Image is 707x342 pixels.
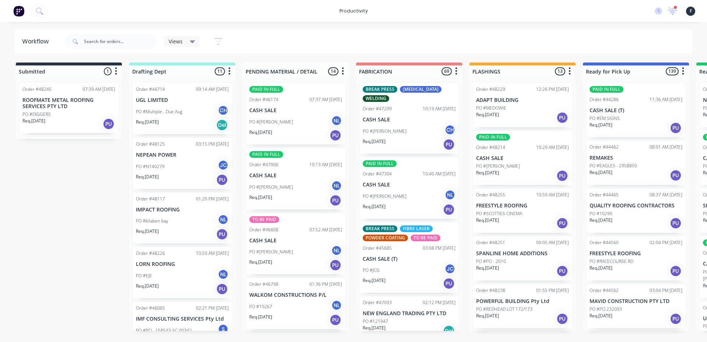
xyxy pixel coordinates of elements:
div: PU [330,314,341,326]
div: 03:08 PM [DATE] [423,245,455,252]
div: 02:12 PM [DATE] [423,299,455,306]
p: Req. [DATE] [590,169,612,176]
input: Search for orders... [84,34,157,49]
div: PU [556,265,568,277]
p: Req. [DATE] [590,217,612,224]
div: Order #4471409:14 AM [DATE]UGL LIMITEDPO #Multiple - Due AugCHReq.[DATE]Del [133,83,232,134]
div: Order #4456002:04 PM [DATE]FREESTYLE ROOFINGPO #RACECOURSE RDReq.[DATE]PU [587,236,685,281]
div: PU [330,195,341,206]
div: Order #44562 [590,287,619,294]
p: Req. [DATE] [249,259,272,266]
div: PAID IN FULLOrder #4428611:36 AM [DATE]CASH SALE (T)PO #EM SIGNSReq.[DATE]PU [587,83,685,137]
p: QUALITY ROOFING CONTRACTORS [590,203,682,209]
p: Req. [DATE] [136,119,159,125]
div: PAID IN FULL [476,134,510,140]
p: PO #EM SIGNS [590,115,620,122]
div: PU [670,265,682,277]
div: Order #48117 [136,196,165,202]
div: JC [444,263,455,274]
p: IMPACT ROOFING [136,207,229,213]
div: PU [556,112,568,124]
div: PU [556,313,568,325]
span: Views [169,38,183,45]
div: NL [331,245,342,256]
div: WELDING [363,95,389,102]
p: FREESTYLE ROOFING [476,203,569,209]
div: Order #48226 [136,250,165,257]
div: PU [330,129,341,141]
div: Order #46608 [249,227,278,233]
div: Order #46065 [136,305,165,311]
p: PO #MEDOWIE [476,105,506,111]
p: PO #DIGGERS [22,111,51,118]
p: Req. [DATE] [363,203,386,210]
p: LORN ROOFING [136,261,229,267]
div: PAID IN FULL [363,160,397,167]
p: PO #N140279 [136,163,165,170]
div: BREAK PRESSFIBRE LASERPOWDER COATINGTO BE PAIDOrder #4568503:08 PM [DATE]CASH SALE (T)PO #JCGJCRe... [360,222,458,293]
p: PO #SCOTTIES CINEMA [476,210,522,217]
div: Order #45685 [363,245,392,252]
p: PO #[PERSON_NAME] [363,128,407,135]
div: Order #47304 [363,171,392,177]
div: Order #4456203:04 PM [DATE]MAVID CONSTRUCTION PTY LTDPO #PO 232093Req.[DATE]PU [587,284,685,328]
div: 08:37 AM [DATE] [650,192,682,198]
p: Req. [DATE] [476,170,499,176]
div: 11:36 AM [DATE] [650,96,682,103]
p: Req. [DATE] [476,111,499,118]
div: Order #48214 [476,144,505,151]
p: SPANLINE HOME ADDITIONS [476,250,569,257]
p: CASH SALE (T) [363,256,455,262]
p: UGL LIMITED [136,97,229,103]
div: CH [218,105,229,116]
div: PU [556,170,568,182]
div: 10:19 AM [DATE] [423,106,455,112]
div: TO BE PAID [411,235,440,241]
div: 10:13 AM [DATE] [309,161,342,168]
p: CASH SALE [476,155,569,161]
div: Order #46174 [249,96,278,103]
p: PO #[PERSON_NAME] [476,163,520,170]
div: Order #48251 [476,239,505,246]
p: Req. [DATE] [363,277,386,284]
p: Req. [DATE] [22,118,45,124]
div: PAID IN FULLOrder #4730410:40 AM [DATE]CASH SALEPO #[PERSON_NAME]NLReq.[DATE]PU [360,157,458,219]
p: ADAPT BUILDING [476,97,569,103]
div: NL [444,189,455,200]
div: TO BE PAID [249,216,279,223]
div: Order #4825109:05 AM [DATE]SPANLINE HOME ADDITIONSPO #PO - 2010Req.[DATE]PU [473,236,572,281]
div: PAID IN FULL [590,86,623,93]
div: 02:21 PM [DATE] [196,305,229,311]
div: [MEDICAL_DATA] [400,86,442,93]
p: CASH SALE [249,238,342,244]
div: CH [444,124,455,135]
div: PAID IN FULL [249,86,283,93]
div: 07:39 AM [DATE] [82,86,115,93]
div: PU [443,278,455,289]
div: 09:14 AM [DATE] [196,86,229,93]
p: Req. [DATE] [136,283,159,289]
div: NL [218,269,229,280]
div: PU [670,217,682,229]
p: Req. [DATE] [363,325,386,331]
div: 10:40 AM [DATE] [423,171,455,177]
div: 01:55 PM [DATE] [536,287,569,294]
p: REMAKES [590,155,682,161]
div: PU [216,228,228,240]
div: PAID IN FULLOrder #4617407:37 AM [DATE]CASH SALEPO #[PERSON_NAME]NLReq.[DATE]PU [246,83,345,145]
p: Req. [DATE] [476,313,499,319]
div: 10:59 AM [DATE] [536,192,569,198]
div: JC [218,160,229,171]
div: Order #4824507:39 AM [DATE]ROOFMATE METAL ROOFING SERVICES PTY LTDPO #DIGGERSReq.[DATE]PU [20,83,118,133]
p: PO #[PERSON_NAME] [249,119,293,125]
div: Order #4446508:37 AM [DATE]QUALITY ROOFING CONTRACTORSPO #10290Req.[DATE]PU [587,189,685,233]
div: Order #4812503:15 PM [DATE]NEPEAN POWERPO #N140279JCReq.[DATE]PU [133,138,232,189]
p: Req. [DATE] [476,217,499,224]
p: PO #Multiple - Due Aug [136,108,182,115]
div: NL [218,214,229,225]
div: 03:15 PM [DATE] [196,141,229,147]
div: 12:26 PM [DATE] [536,86,569,93]
div: 07:37 AM [DATE] [309,96,342,103]
div: Order #48125 [136,141,165,147]
div: Order #4709302:12 PM [DATE]NEW ENGLAND TRADING PTY LTDPO #121947Req.[DATE]Del [360,296,458,341]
